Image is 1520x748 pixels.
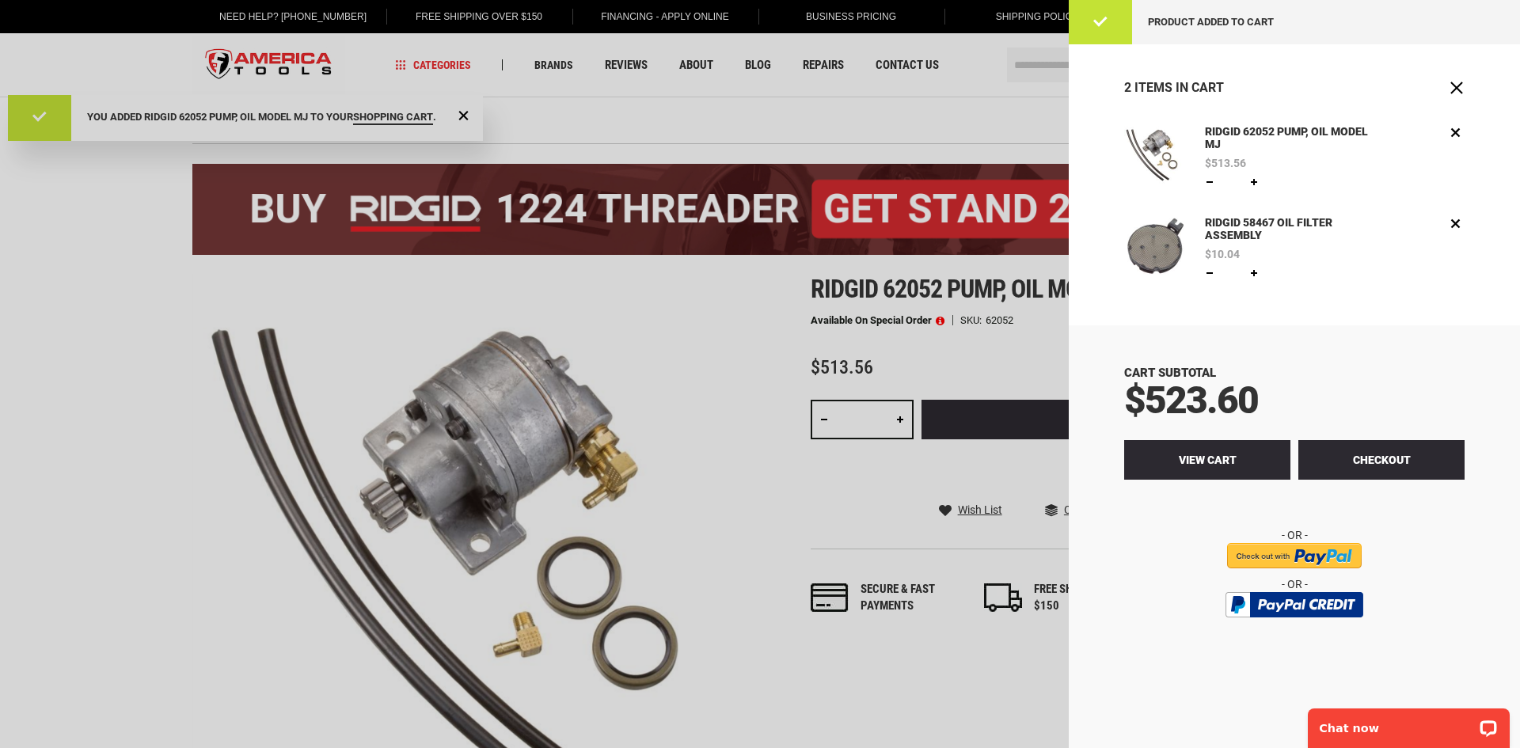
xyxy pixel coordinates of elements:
button: Close [1449,80,1465,96]
img: RIDGID 58467 OIL FILTER ASSEMBLY [1124,215,1186,276]
span: $10.04 [1205,249,1240,260]
iframe: LiveChat chat widget [1298,698,1520,748]
span: Product added to cart [1148,16,1274,28]
a: RIDGID 62052 PUMP, OIL MODEL MJ [1201,123,1383,154]
span: 2 [1124,80,1131,95]
img: btn_bml_text.png [1235,621,1354,639]
span: Cart Subtotal [1124,366,1216,380]
a: RIDGID 58467 OIL FILTER ASSEMBLY [1201,215,1383,245]
a: RIDGID 62052 PUMP, OIL MODEL MJ [1124,123,1186,191]
a: View Cart [1124,440,1290,480]
span: $513.56 [1205,158,1246,169]
button: Checkout [1298,440,1465,480]
span: $523.60 [1124,378,1258,423]
a: RIDGID 58467 OIL FILTER ASSEMBLY [1124,215,1186,282]
span: Items in Cart [1134,80,1224,95]
img: RIDGID 62052 PUMP, OIL MODEL MJ [1124,123,1186,185]
span: View Cart [1179,454,1237,466]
